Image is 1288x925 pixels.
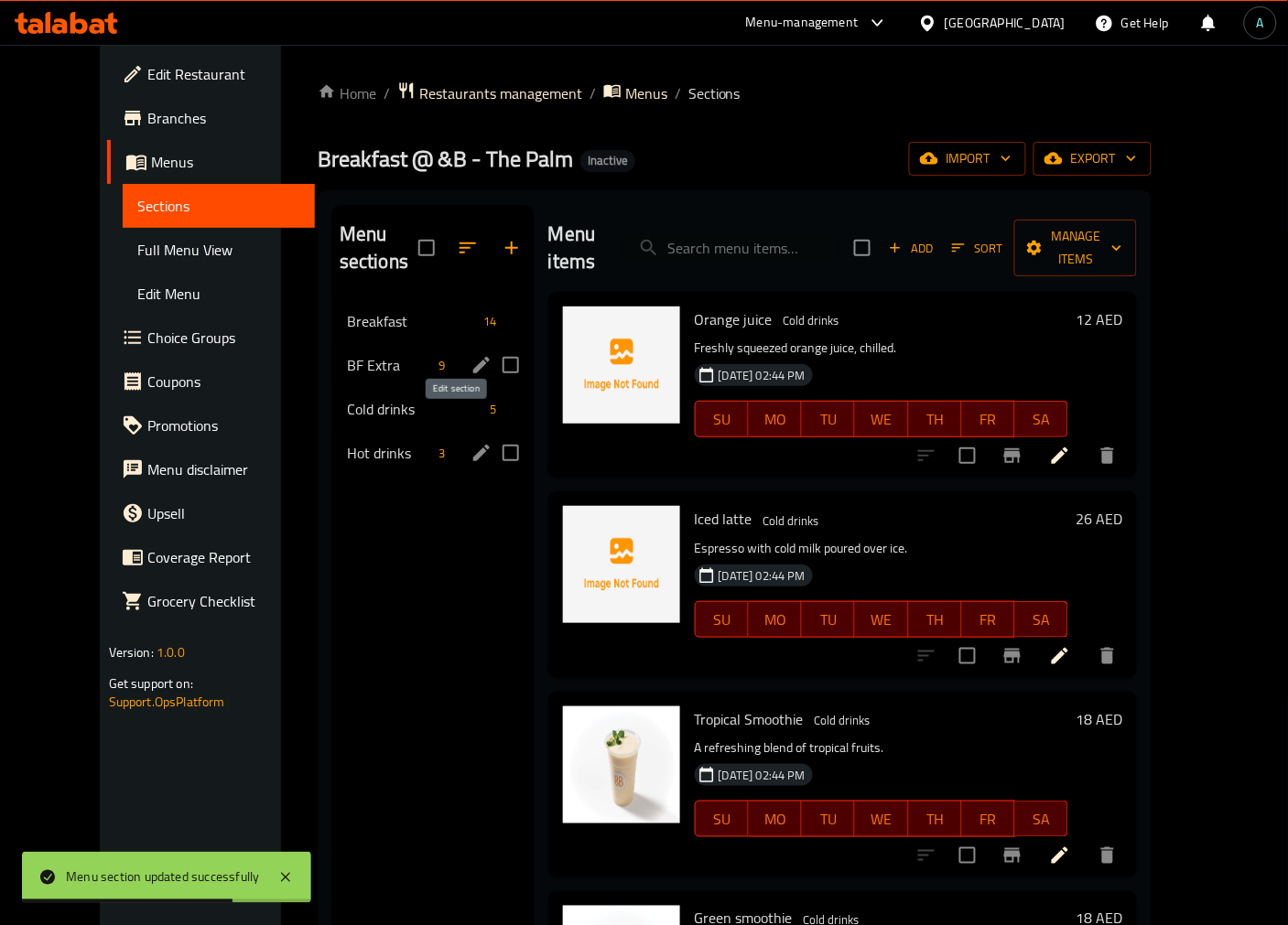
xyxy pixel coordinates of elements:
[1076,307,1122,332] h6: 12 AED
[909,142,1026,176] button: import
[340,220,418,275] h2: Menu sections
[711,767,813,784] span: [DATE] 02:44 PM
[695,705,804,733] span: Tropical Smoothie
[886,238,936,259] span: Add
[952,238,1002,259] span: Sort
[749,401,802,437] button: MO
[776,310,847,331] span: Cold drinks
[969,607,1008,633] span: FR
[962,601,1015,638] button: FR
[948,436,987,475] span: Select to update
[432,442,453,464] div: items
[347,354,432,376] span: BF Extra
[1029,225,1122,271] span: Manage items
[107,96,315,140] a: Branches
[675,82,681,104] li: /
[969,806,1008,833] span: FR
[347,398,483,420] div: Cold drinks
[695,306,773,333] span: Orange juice
[109,640,154,664] span: Version:
[332,292,534,482] nav: Menu sections
[756,607,795,633] span: MO
[1048,147,1137,170] span: export
[711,567,813,585] span: [DATE] 02:44 PM
[147,327,300,349] span: Choice Groups
[862,806,901,833] span: WE
[147,63,300,85] span: Edit Restaurant
[695,801,749,837] button: SU
[318,138,573,179] span: Breakfast @ &B - The Palm
[147,371,300,393] span: Coupons
[909,601,962,638] button: TH
[695,505,752,532] span: Iced latte
[695,737,1069,759] p: A refreshing blend of tropical fruits.
[332,387,534,431] div: Cold drinks5
[1015,801,1068,837] button: SA
[1086,834,1130,877] button: delete
[948,637,987,675] span: Select to update
[332,431,534,475] div: Hot drinks3edit
[947,234,1007,263] button: Sort
[916,406,955,433] span: TH
[347,310,477,332] span: Breakfast
[476,310,503,332] div: items
[862,406,901,433] span: WE
[347,442,432,464] div: Hot drinks
[107,579,315,623] a: Grocery Checklist
[407,229,446,267] span: Select all sections
[990,834,1034,877] button: Branch-specific-item
[990,634,1034,678] button: Branch-specific-item
[1014,220,1137,276] button: Manage items
[945,13,1066,33] div: [GEOGRAPHIC_DATA]
[107,140,315,184] a: Menus
[432,445,453,462] span: 3
[468,351,495,379] button: edit
[1023,806,1061,833] span: SA
[107,447,315,491] a: Menu disclaimer
[1049,445,1071,467] a: Edit menu item
[843,229,882,267] span: Select section
[882,234,940,263] button: Add
[807,710,878,732] div: Cold drinks
[137,239,300,261] span: Full Menu View
[147,502,300,524] span: Upsell
[862,607,901,633] span: WE
[107,52,315,96] a: Edit Restaurant
[1049,844,1071,866] a: Edit menu item
[802,401,855,437] button: TU
[384,82,390,104] li: /
[419,82,582,104] span: Restaurants management
[990,434,1034,478] button: Branch-specific-item
[855,401,908,437] button: WE
[123,272,315,316] a: Edit Menu
[1015,401,1068,437] button: SA
[703,607,741,633] span: SU
[548,220,602,275] h2: Menu items
[590,82,596,104] li: /
[855,601,908,638] button: WE
[107,316,315,360] a: Choice Groups
[1023,607,1061,633] span: SA
[580,153,635,168] span: Inactive
[809,607,848,633] span: TU
[776,310,847,332] div: Cold drinks
[688,82,741,104] span: Sections
[1076,506,1122,532] h6: 26 AED
[749,801,802,837] button: MO
[807,710,878,731] span: Cold drinks
[332,299,534,343] div: Breakfast14
[756,806,795,833] span: MO
[1049,645,1071,667] a: Edit menu item
[703,806,741,833] span: SU
[563,307,680,424] img: Orange juice
[490,226,534,270] button: Add section
[483,401,504,418] span: 5
[107,403,315,447] a: Promotions
[940,234,1014,263] span: Sort items
[802,601,855,638] button: TU
[962,801,1015,837] button: FR
[703,406,741,433] span: SU
[123,184,315,228] a: Sections
[151,151,300,173] span: Menus
[711,367,813,384] span: [DATE] 02:44 PM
